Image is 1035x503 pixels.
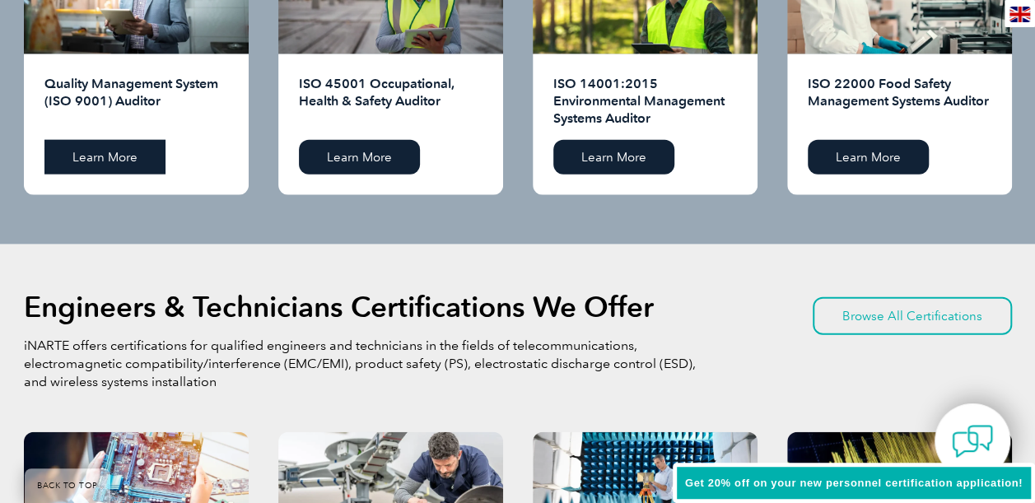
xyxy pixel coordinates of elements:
h2: Quality Management System (ISO 9001) Auditor [44,75,228,128]
a: Learn More [808,140,929,175]
a: Learn More [299,140,420,175]
img: en [1009,7,1030,22]
a: Learn More [44,140,166,175]
h2: Engineers & Technicians Certifications We Offer [24,294,654,320]
a: Browse All Certifications [813,297,1012,335]
a: Learn More [553,140,674,175]
h2: ISO 22000 Food Safety Management Systems Auditor [808,75,991,128]
span: Get 20% off on your new personnel certification application! [685,477,1023,489]
p: iNARTE offers certifications for qualified engineers and technicians in the fields of telecommuni... [24,337,699,391]
img: contact-chat.png [952,421,993,462]
a: BACK TO TOP [25,468,110,503]
h2: ISO 14001:2015 Environmental Management Systems Auditor [553,75,737,128]
h2: ISO 45001 Occupational, Health & Safety Auditor [299,75,483,128]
